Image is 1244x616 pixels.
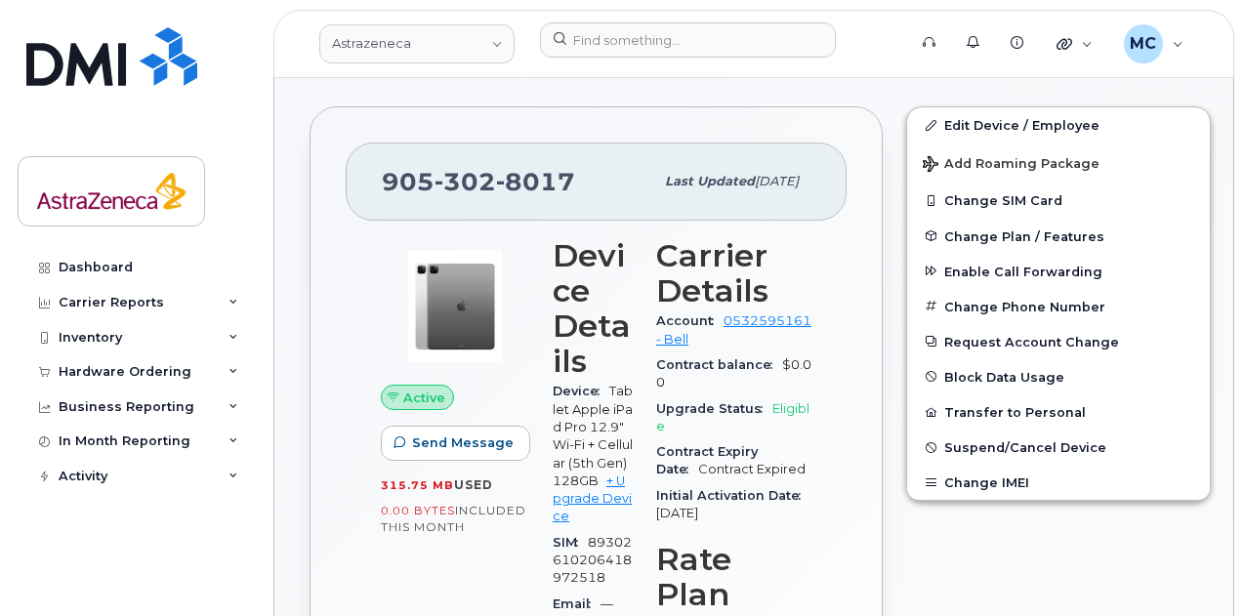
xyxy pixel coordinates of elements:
[656,401,809,433] span: Eligible
[656,313,724,328] span: Account
[907,359,1210,394] button: Block Data Usage
[435,167,496,196] span: 302
[656,488,810,503] span: Initial Activation Date
[381,504,455,517] span: 0.00 Bytes
[553,596,601,611] span: Email
[553,535,588,550] span: SIM
[656,357,782,372] span: Contract balance
[698,462,806,476] span: Contract Expired
[656,313,811,346] a: 0532595161 - Bell
[496,167,575,196] span: 8017
[907,394,1210,430] button: Transfer to Personal
[907,107,1210,143] a: Edit Device / Employee
[1043,24,1106,63] div: Quicklinks
[601,596,613,611] span: —
[907,183,1210,218] button: Change SIM Card
[319,24,515,63] a: Astrazeneca
[553,535,632,586] span: 89302610206418972518
[656,506,698,520] span: [DATE]
[923,156,1099,175] span: Add Roaming Package
[907,219,1210,254] button: Change Plan / Features
[403,389,445,407] span: Active
[381,478,454,492] span: 315.75 MB
[907,324,1210,359] button: Request Account Change
[944,228,1104,243] span: Change Plan / Features
[944,264,1102,278] span: Enable Call Forwarding
[656,238,811,308] h3: Carrier Details
[553,473,632,524] a: + Upgrade Device
[656,542,811,612] h3: Rate Plan
[907,465,1210,500] button: Change IMEI
[454,477,493,492] span: used
[381,503,526,535] span: included this month
[907,254,1210,289] button: Enable Call Forwarding
[665,174,755,188] span: Last updated
[944,440,1106,455] span: Suspend/Cancel Device
[382,167,575,196] span: 905
[907,430,1210,465] button: Suspend/Cancel Device
[381,426,530,461] button: Send Message
[553,238,633,379] h3: Device Details
[907,289,1210,324] button: Change Phone Number
[656,401,772,416] span: Upgrade Status
[1130,32,1156,56] span: MC
[907,143,1210,183] button: Add Roaming Package
[412,433,514,452] span: Send Message
[755,174,799,188] span: [DATE]
[656,444,758,476] span: Contract Expiry Date
[540,22,836,58] input: Find something...
[396,248,514,365] img: image20231002-3703462-1oiag88.jpeg
[553,384,609,398] span: Device
[1110,24,1197,63] div: Marlo Cabansag
[553,384,633,487] span: Tablet Apple iPad Pro 12.9" Wi-Fi + Cellular (5th Gen) 128GB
